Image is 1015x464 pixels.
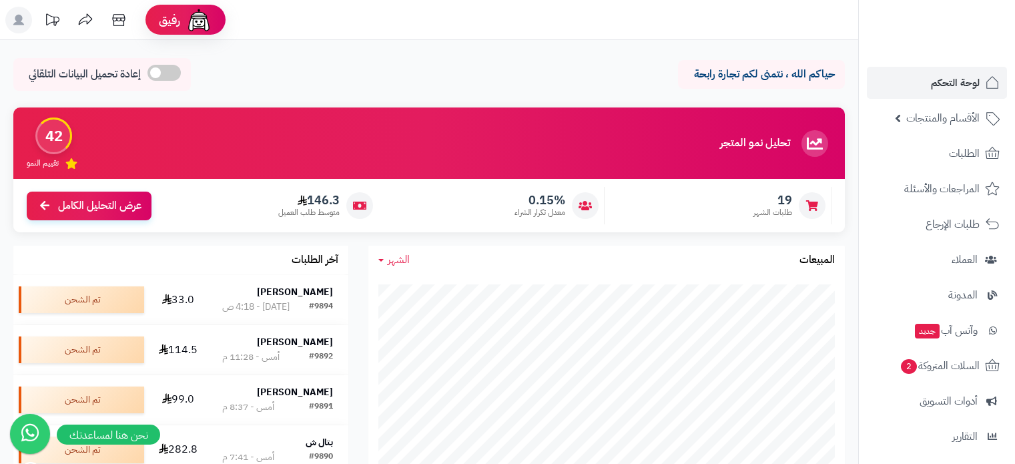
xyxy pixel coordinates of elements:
[867,244,1007,276] a: العملاء
[149,325,207,375] td: 114.5
[867,279,1007,311] a: المدونة
[915,324,940,338] span: جديد
[753,193,792,208] span: 19
[867,314,1007,346] a: وآتس آبجديد
[948,286,978,304] span: المدونة
[149,275,207,324] td: 33.0
[309,401,333,414] div: #9891
[278,207,340,218] span: متوسط طلب العميل
[309,351,333,364] div: #9892
[222,451,274,464] div: أمس - 7:41 م
[292,254,338,266] h3: آخر الطلبات
[35,7,69,37] a: تحديثات المنصة
[867,173,1007,205] a: المراجعات والأسئلة
[222,401,274,414] div: أمس - 8:37 م
[867,67,1007,99] a: لوحة التحكم
[720,138,790,150] h3: تحليل نمو المتجر
[309,300,333,314] div: #9894
[867,385,1007,417] a: أدوات التسويق
[159,12,180,28] span: رفيق
[19,387,144,413] div: تم الشحن
[753,207,792,218] span: طلبات الشهر
[19,437,144,463] div: تم الشحن
[306,435,333,449] strong: بتال ش
[58,198,141,214] span: عرض التحليل الكامل
[867,421,1007,453] a: التقارير
[914,321,978,340] span: وآتس آب
[222,351,280,364] div: أمس - 11:28 م
[867,138,1007,170] a: الطلبات
[309,451,333,464] div: #9890
[901,359,917,374] span: 2
[19,286,144,313] div: تم الشحن
[378,252,410,268] a: الشهر
[906,109,980,128] span: الأقسام والمنتجات
[926,215,980,234] span: طلبات الإرجاع
[278,193,340,208] span: 146.3
[149,375,207,425] td: 99.0
[186,7,212,33] img: ai-face.png
[222,300,290,314] div: [DATE] - 4:18 ص
[27,192,151,220] a: عرض التحليل الكامل
[931,73,980,92] span: لوحة التحكم
[515,193,565,208] span: 0.15%
[904,180,980,198] span: المراجعات والأسئلة
[388,252,410,268] span: الشهر
[799,254,835,266] h3: المبيعات
[257,385,333,399] strong: [PERSON_NAME]
[29,67,141,82] span: إعادة تحميل البيانات التلقائي
[867,350,1007,382] a: السلات المتروكة2
[515,207,565,218] span: معدل تكرار الشراء
[867,208,1007,240] a: طلبات الإرجاع
[920,392,978,411] span: أدوات التسويق
[949,144,980,163] span: الطلبات
[257,285,333,299] strong: [PERSON_NAME]
[900,357,980,375] span: السلات المتروكة
[952,250,978,269] span: العملاء
[19,336,144,363] div: تم الشحن
[688,67,835,82] p: حياكم الله ، نتمنى لكم تجارة رابحة
[257,335,333,349] strong: [PERSON_NAME]
[27,158,59,169] span: تقييم النمو
[952,427,978,446] span: التقارير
